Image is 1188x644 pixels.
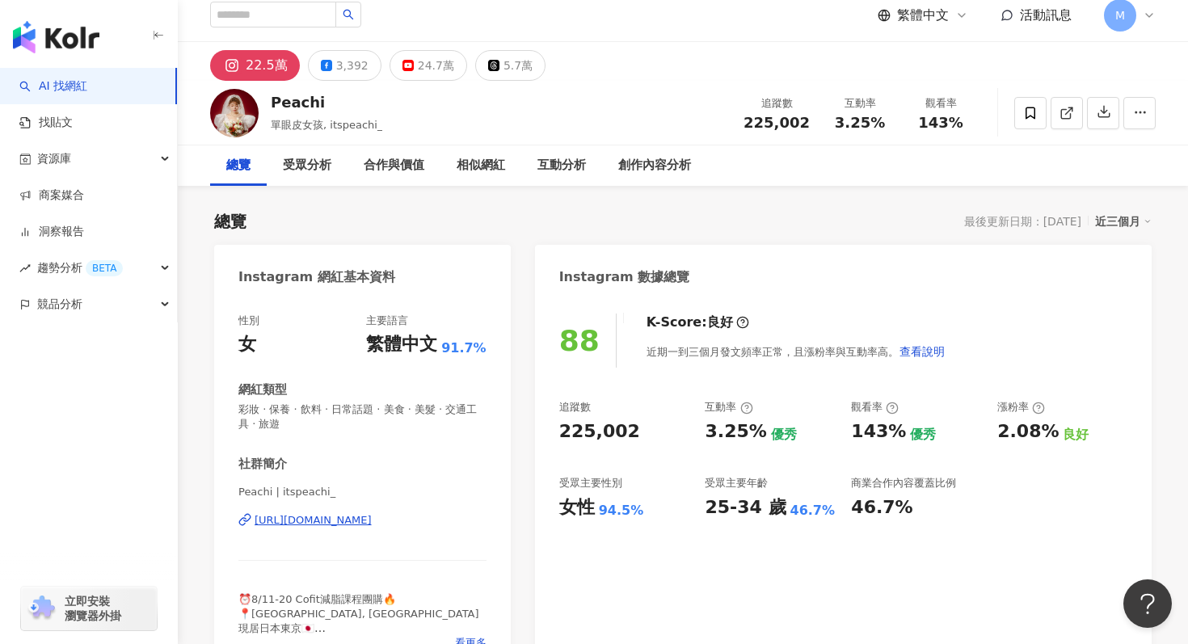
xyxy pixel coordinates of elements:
div: 225,002 [559,419,640,444]
div: 受眾分析 [283,156,331,175]
div: Instagram 數據總覽 [559,268,690,286]
div: 2.08% [997,419,1059,444]
img: chrome extension [26,596,57,621]
span: Peachi | itspeachi_ [238,485,487,499]
div: 總覽 [214,210,246,233]
div: 22.5萬 [246,54,288,77]
div: 社群簡介 [238,456,287,473]
a: 商案媒合 [19,187,84,204]
span: M [1115,6,1125,24]
div: 總覽 [226,156,251,175]
a: 找貼文 [19,115,73,131]
div: 24.7萬 [418,54,454,77]
a: searchAI 找網紅 [19,78,87,95]
span: 立即安裝 瀏覽器外掛 [65,594,121,623]
div: 受眾主要年齡 [705,476,768,490]
div: 性別 [238,314,259,328]
div: 5.7萬 [503,54,533,77]
div: 互動分析 [537,156,586,175]
div: 合作與價值 [364,156,424,175]
div: 25-34 歲 [705,495,786,520]
div: 優秀 [771,426,797,444]
div: Peachi [271,92,382,112]
a: 洞察報告 [19,224,84,240]
div: 主要語言 [366,314,408,328]
div: 最後更新日期：[DATE] [964,215,1081,228]
span: 143% [918,115,963,131]
span: 91.7% [441,339,487,357]
a: [URL][DOMAIN_NAME] [238,513,487,528]
button: 3,392 [308,50,381,81]
div: Instagram 網紅基本資料 [238,268,395,286]
div: 女 [238,332,256,357]
div: 46.7% [790,502,836,520]
div: 追蹤數 [744,95,810,112]
div: 3.25% [705,419,766,444]
div: BETA [86,260,123,276]
div: 近期一到三個月發文頻率正常，且漲粉率與互動率高。 [647,335,946,368]
div: 網紅類型 [238,381,287,398]
span: 活動訊息 [1020,7,1072,23]
span: 資源庫 [37,141,71,177]
img: logo [13,21,99,53]
div: 商業合作內容覆蓋比例 [851,476,956,490]
div: [URL][DOMAIN_NAME] [255,513,372,528]
span: 繁體中文 [897,6,949,24]
img: KOL Avatar [210,89,259,137]
iframe: Help Scout Beacon - Open [1123,579,1172,628]
div: 創作內容分析 [618,156,691,175]
div: 3,392 [336,54,369,77]
span: 趨勢分析 [37,250,123,286]
span: search [343,9,354,20]
span: rise [19,263,31,274]
span: 彩妝 · 保養 · 飲料 · 日常話題 · 美食 · 美髮 · 交通工具 · 旅遊 [238,402,487,431]
div: 女性 [559,495,595,520]
div: 受眾主要性別 [559,476,622,490]
div: 觀看率 [851,400,899,415]
div: 良好 [707,314,733,331]
div: 46.7% [851,495,912,520]
span: 競品分析 [37,286,82,322]
button: 24.7萬 [390,50,467,81]
div: 追蹤數 [559,400,591,415]
span: 單眼皮女孩, itspeachi_ [271,119,382,131]
button: 22.5萬 [210,50,300,81]
button: 查看說明 [899,335,946,368]
div: 優秀 [910,426,936,444]
div: 近三個月 [1095,211,1152,232]
div: 良好 [1063,426,1089,444]
span: 3.25% [835,115,885,131]
span: 225,002 [744,114,810,131]
button: 5.7萬 [475,50,546,81]
div: 互動率 [829,95,891,112]
div: K-Score : [647,314,749,331]
div: 94.5% [599,502,644,520]
div: 繁體中文 [366,332,437,357]
div: 相似網紅 [457,156,505,175]
div: 觀看率 [910,95,971,112]
div: 互動率 [705,400,752,415]
div: 143% [851,419,906,444]
span: 查看說明 [899,345,945,358]
a: chrome extension立即安裝 瀏覽器外掛 [21,587,157,630]
div: 88 [559,324,600,357]
div: 漲粉率 [997,400,1045,415]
